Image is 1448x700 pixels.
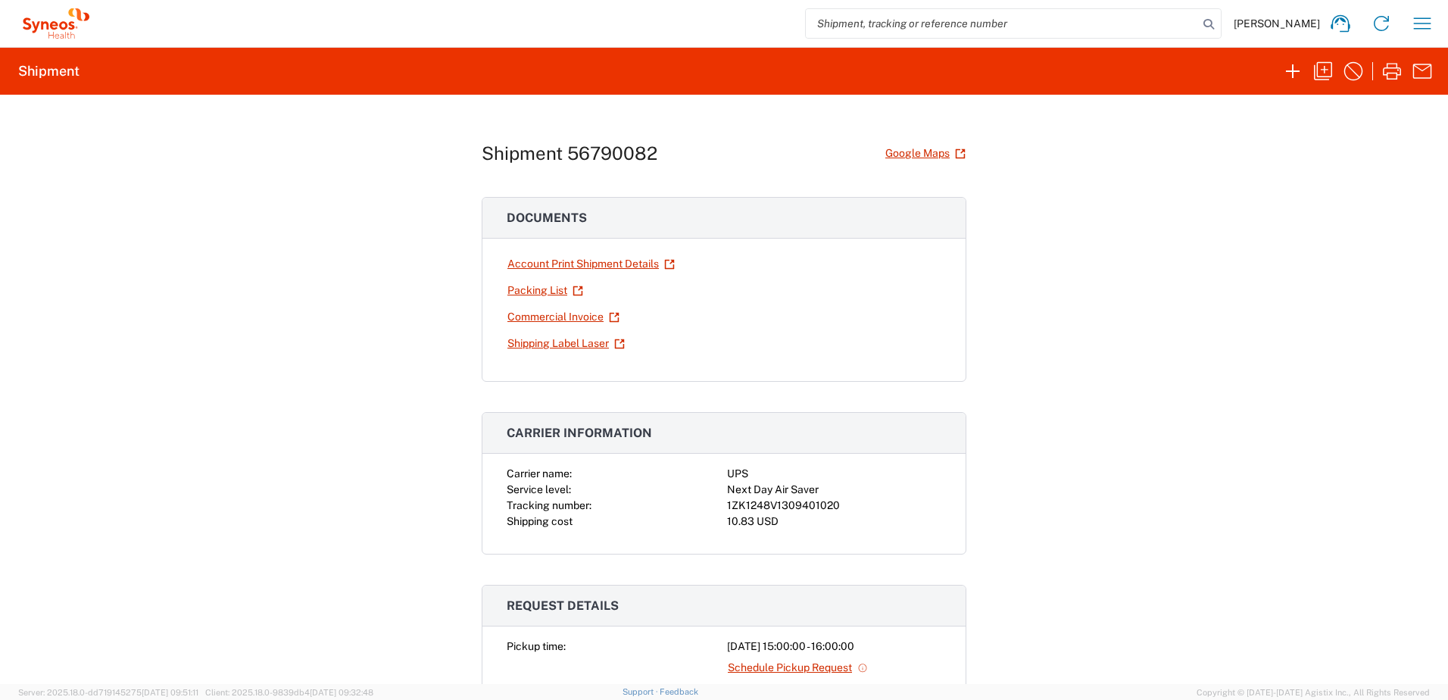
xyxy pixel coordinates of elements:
a: Shipping Label Laser [507,330,626,357]
span: Request details [507,598,619,613]
div: 10.83 USD [727,514,941,530]
span: Shipping cost [507,515,573,527]
a: Google Maps [885,140,966,167]
span: Client: 2025.18.0-9839db4 [205,688,373,697]
a: Schedule Pickup Request [727,655,869,681]
span: Documents [507,211,587,225]
a: Support [623,687,660,696]
span: Service level: [507,483,571,495]
span: Carrier information [507,426,652,440]
div: [DATE] 15:00:00 - 16:00:00 [727,639,941,655]
span: [DATE] 09:51:11 [142,688,198,697]
span: Pickup time: [507,640,566,652]
h1: Shipment 56790082 [482,142,657,164]
a: Commercial Invoice [507,304,620,330]
span: [DATE] 09:32:48 [310,688,373,697]
a: Packing List [507,277,584,304]
span: Copyright © [DATE]-[DATE] Agistix Inc., All Rights Reserved [1197,686,1430,699]
input: Shipment, tracking or reference number [806,9,1198,38]
span: Tracking number: [507,499,591,511]
span: Delivery time: [507,683,572,695]
a: Feedback [660,687,698,696]
span: Carrier name: [507,467,572,480]
span: Server: 2025.18.0-dd719145275 [18,688,198,697]
a: Account Print Shipment Details [507,251,676,277]
div: UPS [727,466,941,482]
h2: Shipment [18,62,80,80]
div: Next Day Air Saver [727,482,941,498]
span: [PERSON_NAME] [1234,17,1320,30]
div: 1ZK1248V1309401020 [727,498,941,514]
div: - [727,681,941,697]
